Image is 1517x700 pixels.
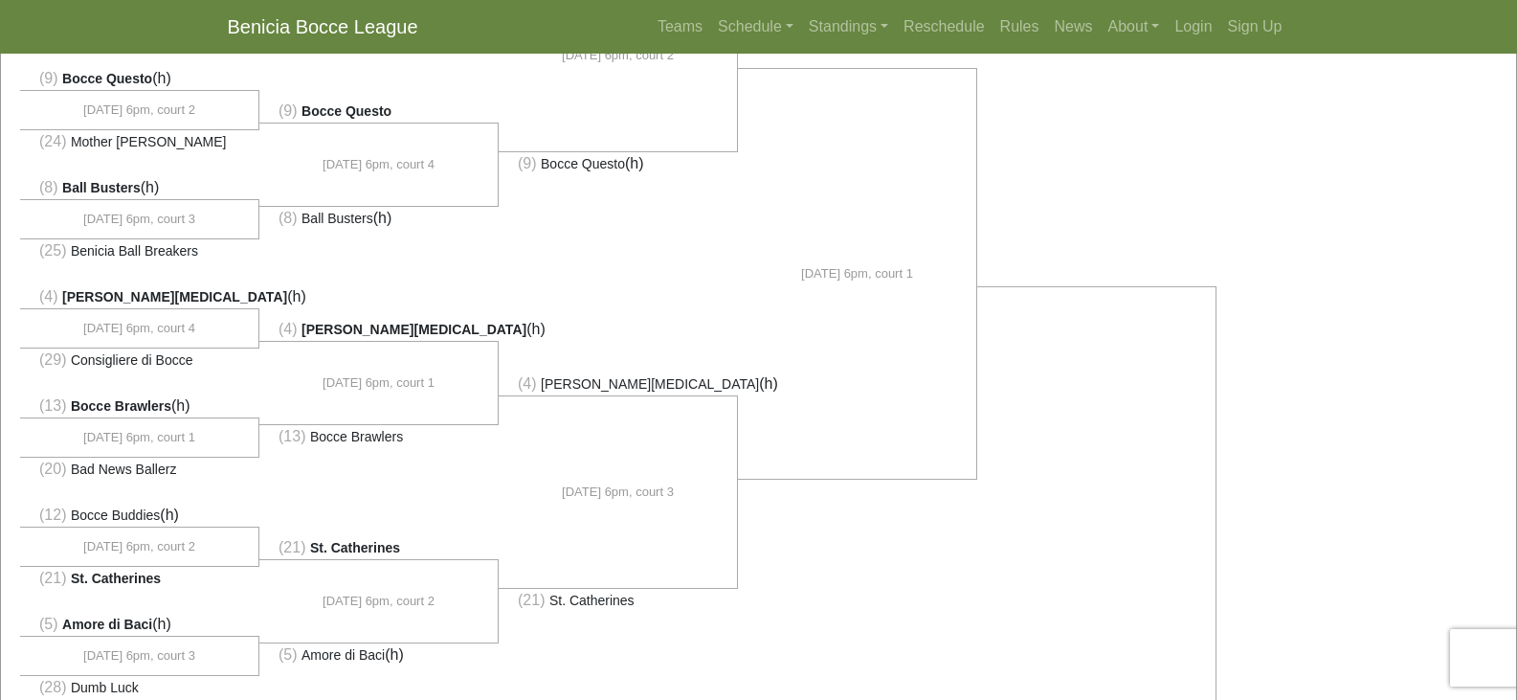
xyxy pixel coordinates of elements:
span: Ball Busters [301,211,373,226]
span: Bocce Brawlers [71,398,171,414]
span: Mother [PERSON_NAME] [71,134,227,149]
span: (4) [518,375,537,392]
span: [DATE] 6pm, court 2 [562,46,674,65]
span: Benicia Ball Breakers [71,243,198,259]
a: Teams [650,8,710,46]
span: (5) [279,646,298,663]
span: (28) [39,679,66,695]
li: (h) [20,285,259,309]
span: Bocce Brawlers [310,429,403,444]
span: [DATE] 6pm, court 4 [323,155,435,174]
span: (21) [279,539,305,555]
span: Bocce Questo [301,103,391,119]
li: (h) [499,151,738,175]
span: Ball Busters [62,180,141,195]
span: (9) [518,155,537,171]
span: [DATE] 6pm, court 2 [323,592,435,611]
a: Schedule [710,8,801,46]
span: (4) [279,321,298,337]
span: (8) [39,179,58,195]
span: (5) [39,616,58,632]
li: (h) [20,504,259,528]
li: (h) [20,395,259,418]
span: [DATE] 6pm, court 2 [83,537,195,556]
span: [PERSON_NAME][MEDICAL_DATA] [541,376,759,392]
span: (9) [39,70,58,86]
span: St. Catherines [71,571,161,586]
a: Reschedule [896,8,993,46]
span: Dumb Luck [71,680,139,695]
a: About [1101,8,1168,46]
span: (13) [39,397,66,414]
a: Standings [801,8,896,46]
span: (25) [39,242,66,259]
span: St. Catherines [549,593,635,608]
span: [PERSON_NAME][MEDICAL_DATA] [62,289,287,305]
span: (4) [39,288,58,305]
span: (24) [39,133,66,149]
a: Benicia Bocce League [228,8,418,46]
span: Bocce Questo [541,156,625,171]
span: [DATE] 6pm, court 1 [801,264,913,283]
span: (21) [518,592,545,608]
li: (h) [259,643,499,666]
span: Bocce Buddies [71,508,160,523]
li: (h) [499,373,738,396]
span: [DATE] 6pm, court 4 [83,319,195,338]
span: (21) [39,570,66,586]
span: [DATE] 6pm, court 1 [323,373,435,393]
span: [PERSON_NAME][MEDICAL_DATA] [301,322,526,337]
li: (h) [20,67,259,91]
li: (h) [259,206,499,230]
span: [DATE] 6pm, court 3 [83,210,195,229]
span: Amore di Baci [301,647,385,663]
li: (h) [20,176,259,200]
span: (13) [279,428,305,444]
span: [DATE] 6pm, court 3 [562,483,674,502]
a: Login [1167,8,1219,46]
li: (h) [259,318,499,342]
a: News [1047,8,1101,46]
span: (29) [39,351,66,368]
span: [DATE] 6pm, court 1 [83,428,195,447]
a: Rules [993,8,1047,46]
span: St. Catherines [310,540,400,555]
span: (12) [39,507,66,523]
span: Bad News Ballerz [71,462,177,477]
span: (9) [279,102,298,119]
span: [DATE] 6pm, court 2 [83,101,195,120]
span: Consigliere di Bocce [71,352,193,368]
span: [DATE] 6pm, court 3 [83,646,195,666]
span: Bocce Questo [62,71,152,86]
span: Amore di Baci [62,617,152,632]
span: (8) [279,210,298,226]
a: Sign Up [1220,8,1290,46]
li: (h) [20,613,259,637]
span: (20) [39,461,66,477]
